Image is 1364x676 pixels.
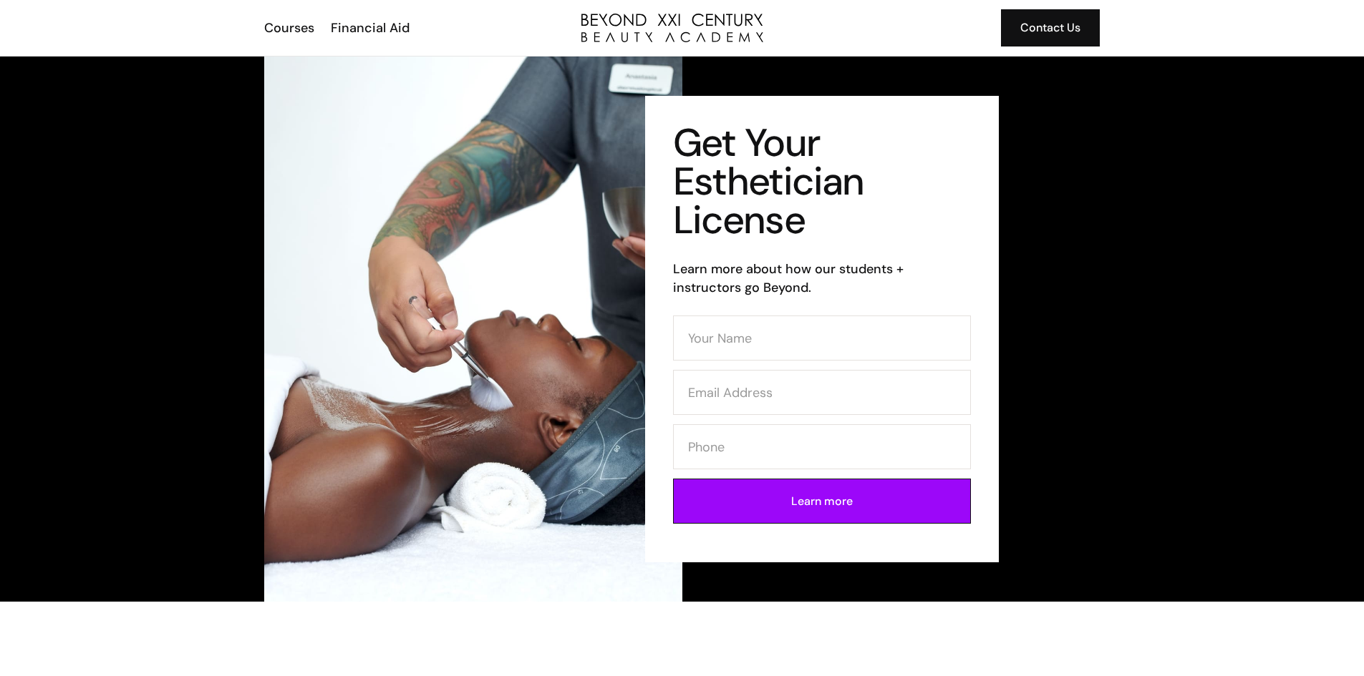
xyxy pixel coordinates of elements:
div: Financial Aid [331,19,410,37]
input: Your Name [673,315,971,361]
a: Contact Us [1001,9,1100,46]
h1: Get Your Esthetician License [673,124,971,240]
input: Learn more [673,479,971,524]
form: Contact Form (Esthi) [673,315,971,524]
a: Financial Aid [321,19,417,37]
img: esthetician facial application [264,57,682,602]
h6: Learn more about how our students + instructors go Beyond. [673,260,971,297]
div: Courses [264,19,314,37]
a: Courses [255,19,321,37]
img: beyond logo [581,14,763,42]
a: home [581,14,763,42]
input: Email Address [673,370,971,415]
input: Phone [673,424,971,469]
div: Contact Us [1020,19,1080,37]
